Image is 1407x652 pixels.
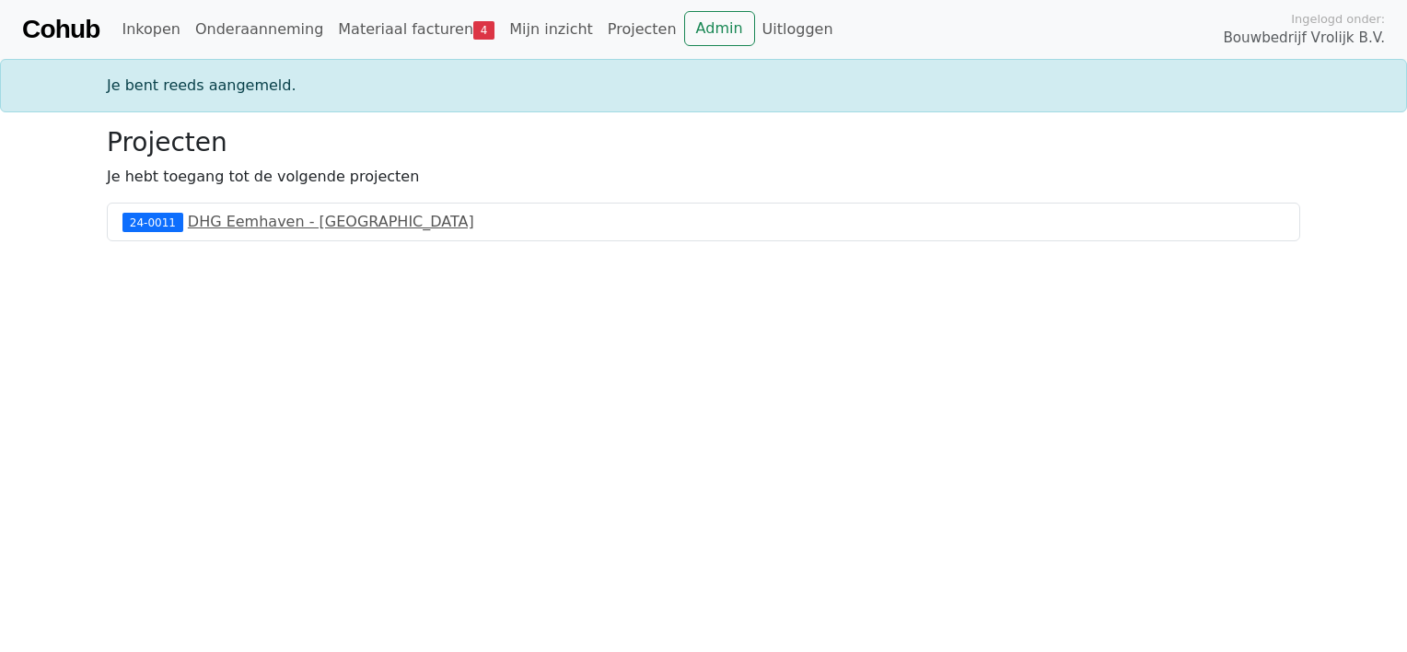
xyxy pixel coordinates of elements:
[331,11,502,48] a: Materiaal facturen4
[600,11,684,48] a: Projecten
[188,11,331,48] a: Onderaanneming
[22,7,99,52] a: Cohub
[107,166,1300,188] p: Je hebt toegang tot de volgende projecten
[502,11,600,48] a: Mijn inzicht
[122,213,183,231] div: 24-0011
[1291,10,1385,28] span: Ingelogd onder:
[684,11,755,46] a: Admin
[473,21,494,40] span: 4
[1223,28,1385,49] span: Bouwbedrijf Vrolijk B.V.
[114,11,187,48] a: Inkopen
[755,11,841,48] a: Uitloggen
[107,127,1300,158] h3: Projecten
[96,75,1311,97] div: Je bent reeds aangemeld.
[188,213,474,230] a: DHG Eemhaven - [GEOGRAPHIC_DATA]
